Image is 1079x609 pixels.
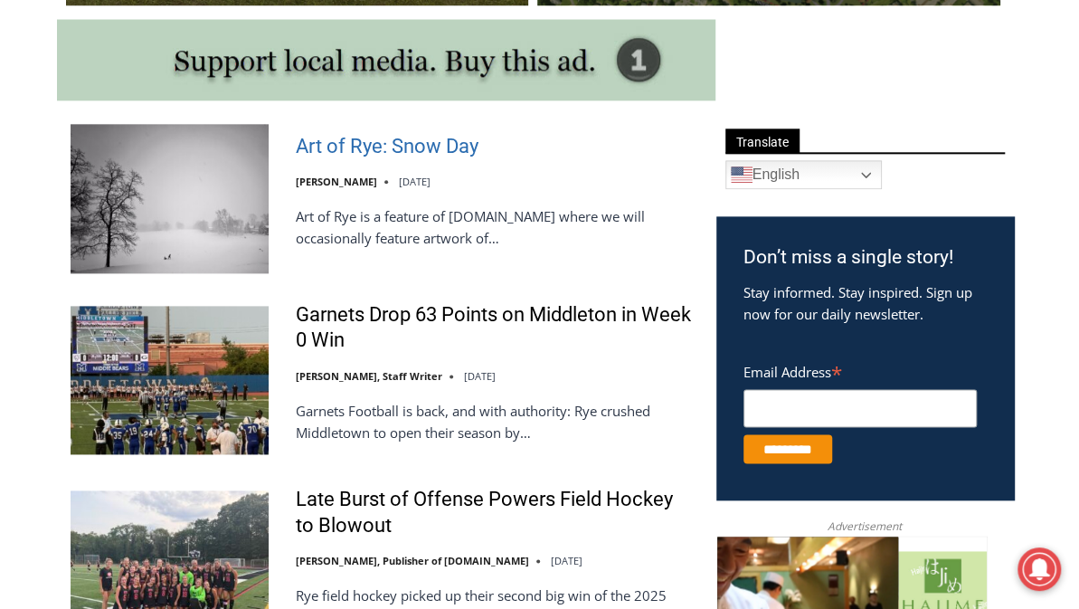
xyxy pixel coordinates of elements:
[725,128,800,153] span: Translate
[296,205,693,249] p: Art of Rye is a feature of [DOMAIN_NAME] where we will occasionally feature artwork of…
[731,164,752,186] img: en
[296,175,377,188] a: [PERSON_NAME]
[5,186,177,255] span: Open Tues. - Sun. [PHONE_NUMBER]
[57,19,715,100] img: support local media, buy this ad
[743,354,977,386] label: Email Address
[743,243,987,272] h3: Don’t miss a single story!
[71,306,269,454] img: Garnets Drop 63 Points on Middleton in Week 0 Win
[435,176,876,225] a: Intern @ [DOMAIN_NAME]
[296,369,442,383] a: [PERSON_NAME], Staff Writer
[551,554,582,567] time: [DATE]
[186,113,266,216] div: "...watching a master [PERSON_NAME] chef prepare an omakase meal is fascinating dinner theater an...
[464,369,496,383] time: [DATE]
[296,134,478,160] a: Art of Rye: Snow Day
[743,281,987,325] p: Stay informed. Stay inspired. Sign up now for our daily newsletter.
[296,400,693,443] p: Garnets Football is back, and with authority: Rye crushed Middletown to open their season by…
[809,518,920,535] span: Advertisement
[1,182,182,225] a: Open Tues. - Sun. [PHONE_NUMBER]
[399,175,431,188] time: [DATE]
[296,554,529,567] a: [PERSON_NAME], Publisher of [DOMAIN_NAME]
[473,180,838,221] span: Intern @ [DOMAIN_NAME]
[725,160,882,189] a: English
[457,1,855,176] div: Apply Now <> summer and RHS senior internships available
[296,487,693,538] a: Late Burst of Offense Powers Field Hockey to Blowout
[71,124,269,272] img: Art of Rye: Snow Day
[296,302,693,354] a: Garnets Drop 63 Points on Middleton in Week 0 Win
